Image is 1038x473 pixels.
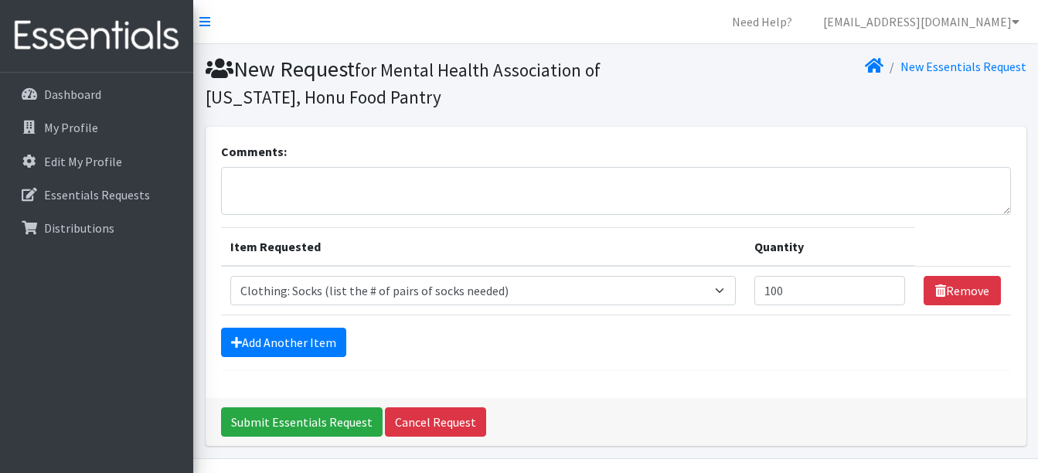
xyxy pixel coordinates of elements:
[44,87,101,102] p: Dashboard
[44,220,114,236] p: Distributions
[221,328,346,357] a: Add Another Item
[385,407,486,437] a: Cancel Request
[221,228,746,267] th: Item Requested
[900,59,1026,74] a: New Essentials Request
[44,154,122,169] p: Edit My Profile
[6,79,187,110] a: Dashboard
[6,10,187,62] img: HumanEssentials
[924,276,1001,305] a: Remove
[811,6,1032,37] a: [EMAIL_ADDRESS][DOMAIN_NAME]
[6,213,187,243] a: Distributions
[44,120,98,135] p: My Profile
[206,59,601,108] small: for Mental Health Association of [US_STATE], Honu Food Pantry
[6,146,187,177] a: Edit My Profile
[720,6,805,37] a: Need Help?
[221,142,287,161] label: Comments:
[6,179,187,210] a: Essentials Requests
[6,112,187,143] a: My Profile
[44,187,150,202] p: Essentials Requests
[221,407,383,437] input: Submit Essentials Request
[745,228,914,267] th: Quantity
[206,56,611,109] h1: New Request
